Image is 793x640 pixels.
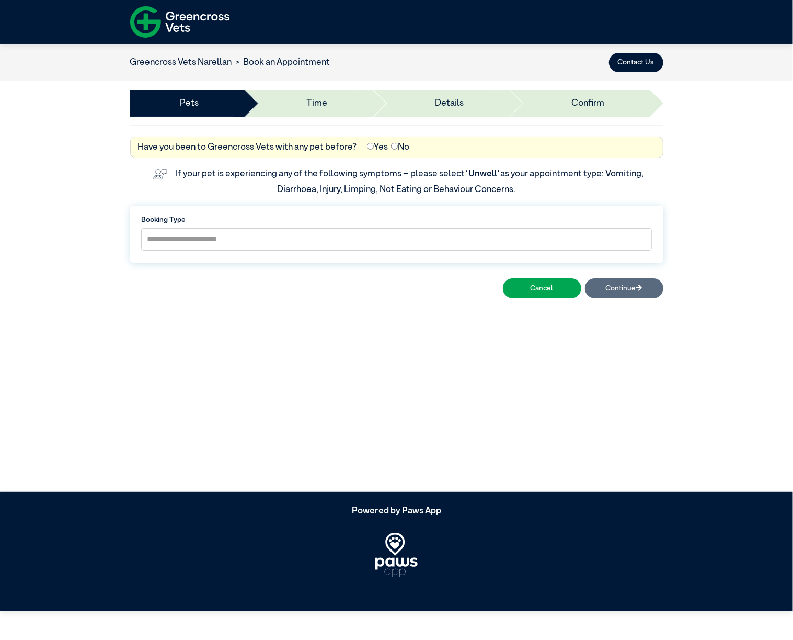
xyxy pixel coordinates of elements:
[130,506,663,517] h5: Powered by Paws App
[465,170,500,178] span: “Unwell”
[137,141,357,154] label: Have you been to Greencross Vets with any pet before?
[130,56,330,70] nav: breadcrumb
[391,141,409,154] label: No
[130,58,232,67] a: Greencross Vets Narellan
[503,278,581,298] button: Cancel
[391,143,398,150] input: No
[141,215,652,225] label: Booking Type
[367,141,388,154] label: Yes
[180,97,199,110] a: Pets
[150,165,171,183] img: vet
[176,170,645,194] label: If your pet is experiencing any of the following symptoms – please select as your appointment typ...
[375,533,418,577] img: PawsApp
[232,56,330,70] li: Book an Appointment
[130,3,229,41] img: f-logo
[367,143,374,150] input: Yes
[609,53,663,72] button: Contact Us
